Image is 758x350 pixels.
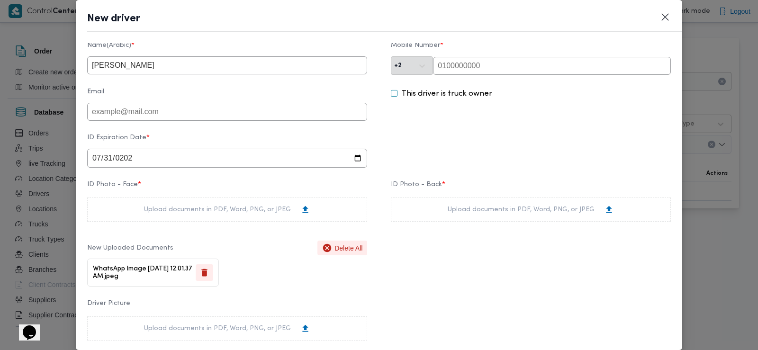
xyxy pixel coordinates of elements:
[659,11,671,23] button: Closes this modal window
[87,134,367,149] label: ID Expiration Date
[87,42,367,56] label: Name(Arabic)
[87,181,367,196] label: ID Photo - Face
[87,11,694,32] header: New driver
[87,244,173,252] label: New Uploaded Documents
[144,205,310,215] div: Upload documents in PDF, Word, PNG, or JPEG
[448,205,614,215] div: Upload documents in PDF, Word, PNG, or JPEG
[87,300,367,314] label: Driver Picture
[401,90,492,99] label: This driver is truck owner
[87,103,367,121] input: example@mail.com
[391,181,671,196] label: ID Photo - Back
[317,241,367,255] button: Delete All
[87,149,367,168] input: DD/MM/YYY
[87,259,219,287] div: WhatsApp Image [DATE] 12.01.37 AM.jpeg
[87,88,367,103] label: Email
[391,42,671,56] label: Mobile Number
[144,323,310,333] div: Upload documents in PDF, Word, PNG, or JPEG
[433,57,671,75] input: 0100000000
[87,56,367,74] input: مثال: محمد أحمد محمود
[9,312,40,341] iframe: chat widget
